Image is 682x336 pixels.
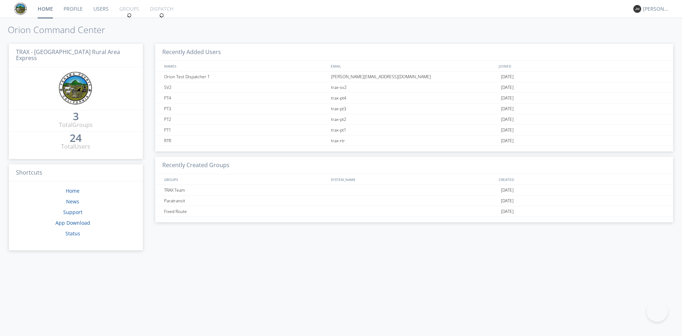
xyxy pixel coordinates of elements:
a: PT2trax-pt2[DATE] [155,114,673,125]
img: eaff3883dddd41549c1c66aca941a5e6 [59,71,93,106]
a: Orion Test Dispatcher 1[PERSON_NAME][EMAIL_ADDRESS][DOMAIN_NAME][DATE] [155,71,673,82]
a: PT1trax-pt1[DATE] [155,125,673,135]
a: Paratransit[DATE] [155,196,673,206]
img: spin.svg [127,13,132,18]
span: [DATE] [501,206,514,217]
div: [PERSON_NAME][EMAIL_ADDRESS][DOMAIN_NAME] [329,71,499,82]
div: PT3 [162,103,329,114]
a: Status [65,230,80,237]
img: 373638.png [633,5,641,13]
a: Home [66,187,80,194]
div: Total Users [61,143,90,151]
div: [PERSON_NAME] [643,5,670,12]
div: NAMES [162,61,327,71]
a: 24 [70,134,82,143]
span: [DATE] [501,114,514,125]
div: TRAX Team [162,185,329,195]
div: JOINED [497,61,666,71]
div: Fixed Route [162,206,329,217]
a: PT3trax-pt3[DATE] [155,103,673,114]
img: spin.svg [159,13,164,18]
a: RTRtrax-rtr[DATE] [155,135,673,146]
div: trax-rtr [329,135,499,146]
div: 3 [73,113,79,120]
span: TRAX - [GEOGRAPHIC_DATA] Rural Area Express [16,48,120,62]
div: SV2 [162,82,329,92]
div: trax-pt2 [329,114,499,124]
h3: Shortcuts [9,164,143,182]
div: Total Groups [59,121,93,129]
div: PT2 [162,114,329,124]
div: Orion Test Dispatcher 1 [162,71,329,82]
div: trax-pt4 [329,93,499,103]
div: Paratransit [162,196,329,206]
span: [DATE] [501,196,514,206]
a: SV2trax-sv2[DATE] [155,82,673,93]
div: EMAIL [329,61,497,71]
a: News [66,198,79,205]
div: RTR [162,135,329,146]
h3: Recently Added Users [155,44,673,61]
div: 24 [70,134,82,142]
div: trax-sv2 [329,82,499,92]
span: [DATE] [501,71,514,82]
span: [DATE] [501,125,514,135]
img: eaff3883dddd41549c1c66aca941a5e6 [14,2,27,15]
div: trax-pt3 [329,103,499,114]
div: SYSTEM_NAME [329,174,497,185]
a: PT4trax-pt4[DATE] [155,93,673,103]
span: [DATE] [501,82,514,93]
div: trax-pt1 [329,125,499,135]
span: [DATE] [501,93,514,103]
a: App Download [55,219,90,226]
div: PT4 [162,93,329,103]
h3: Recently Created Groups [155,157,673,174]
span: [DATE] [501,135,514,146]
div: PT1 [162,125,329,135]
span: [DATE] [501,185,514,196]
div: CREATED [497,174,666,185]
span: [DATE] [501,103,514,114]
a: 3 [73,113,79,121]
a: Fixed Route[DATE] [155,206,673,217]
a: TRAX Team[DATE] [155,185,673,196]
a: Support [63,209,82,215]
div: GROUPS [162,174,327,185]
iframe: Toggle Customer Support [646,300,668,322]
